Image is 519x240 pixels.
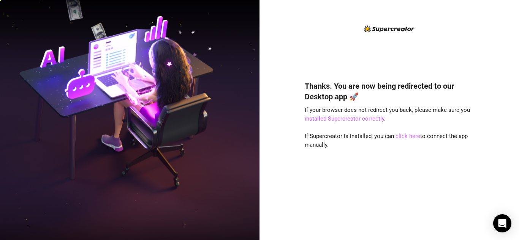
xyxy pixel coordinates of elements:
img: logo-BBDzfeDw.svg [364,25,415,32]
h4: Thanks. You are now being redirected to our Desktop app 🚀 [305,81,474,102]
a: click here [396,133,420,140]
span: If Supercreator is installed, you can to connect the app manually. [305,133,468,149]
div: Open Intercom Messenger [493,214,511,232]
span: If your browser does not redirect you back, please make sure you . [305,107,470,122]
a: installed Supercreator correctly [305,115,384,122]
